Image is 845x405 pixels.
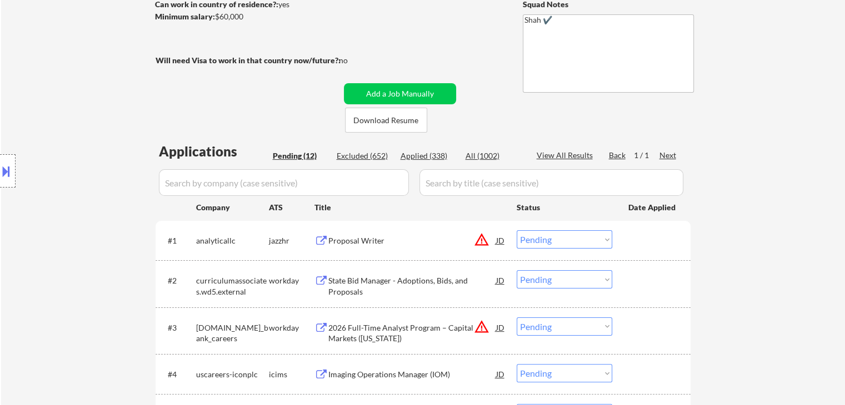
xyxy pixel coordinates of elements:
[269,369,314,380] div: icims
[269,275,314,286] div: workday
[273,150,328,161] div: Pending (12)
[156,55,341,65] strong: Will need Visa to work in that country now/future?:
[196,202,269,213] div: Company
[537,150,596,161] div: View All Results
[155,11,340,22] div: $60,000
[474,232,489,247] button: warning_amber
[269,235,314,246] div: jazzhr
[474,319,489,335] button: warning_amber
[168,369,187,380] div: #4
[159,169,409,196] input: Search by company (case sensitive)
[159,145,269,158] div: Applications
[628,202,677,213] div: Date Applied
[168,322,187,333] div: #3
[269,202,314,213] div: ATS
[196,322,269,344] div: [DOMAIN_NAME]_bank_careers
[609,150,627,161] div: Back
[495,364,506,384] div: JD
[328,275,496,297] div: State Bid Manager - Adoptions, Bids, and Proposals
[466,150,521,161] div: All (1002)
[419,169,683,196] input: Search by title (case sensitive)
[517,197,612,217] div: Status
[495,317,506,337] div: JD
[495,230,506,250] div: JD
[401,150,456,161] div: Applied (338)
[196,369,269,380] div: uscareers-iconplc
[196,275,269,297] div: curriculumassociates.wd5.external
[345,108,427,133] button: Download Resume
[328,369,496,380] div: Imaging Operations Manager (IOM)
[314,202,506,213] div: Title
[168,275,187,286] div: #2
[344,83,456,104] button: Add a Job Manually
[196,235,269,246] div: analyticallc
[634,150,659,161] div: 1 / 1
[659,150,677,161] div: Next
[495,270,506,290] div: JD
[328,235,496,246] div: Proposal Writer
[155,12,215,21] strong: Minimum salary:
[337,150,392,161] div: Excluded (652)
[269,322,314,333] div: workday
[339,55,371,66] div: no
[328,322,496,344] div: 2026 Full-Time Analyst Program – Capital Markets ([US_STATE])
